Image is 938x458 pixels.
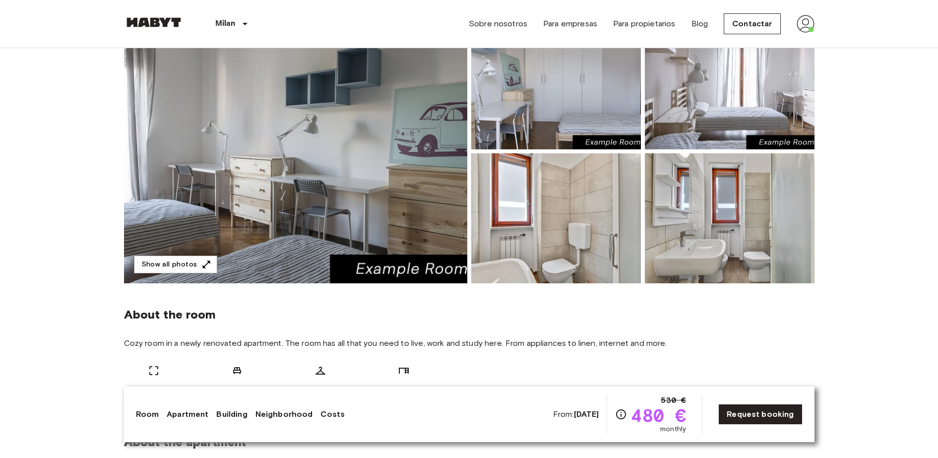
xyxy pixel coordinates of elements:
a: Room [136,408,159,420]
span: monthly [660,424,686,434]
a: Request booking [718,404,802,425]
span: 19 Sqm [142,385,166,394]
img: Marketing picture of unit IT-14-029-003-04H [124,19,467,283]
a: Neighborhood [255,408,313,420]
span: 480 € [631,406,686,424]
a: Sobre nosotros [469,18,527,30]
p: Milan [215,18,236,30]
svg: Check cost overview for full price breakdown. Please note that discounts apply to new joiners onl... [615,408,627,420]
span: Wardrobe [304,385,337,394]
b: [DATE] [574,409,599,419]
img: avatar [797,15,814,33]
span: 530 € [661,394,686,406]
a: Costs [320,408,345,420]
a: Apartment [167,408,208,420]
img: Picture of unit IT-14-029-003-04H [471,19,641,149]
a: Contactar [724,13,780,34]
img: Picture of unit IT-14-029-003-04H [645,153,814,283]
span: 100x200Mattress [208,385,266,394]
span: Desk And Chair [377,385,429,394]
a: Para empresas [543,18,597,30]
span: Cozy room in a newly renovated apartment. The room has all that you need to live, work and study ... [124,338,814,349]
button: Show all photos [134,256,217,274]
img: Picture of unit IT-14-029-003-04H [645,19,814,149]
img: Picture of unit IT-14-029-003-04H [471,153,641,283]
a: Building [216,408,247,420]
span: About the apartment [124,435,247,450]
a: Blog [691,18,708,30]
span: From: [553,409,599,420]
span: About the room [124,307,814,322]
img: Habyt [124,17,184,27]
a: Para propietarios [613,18,676,30]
